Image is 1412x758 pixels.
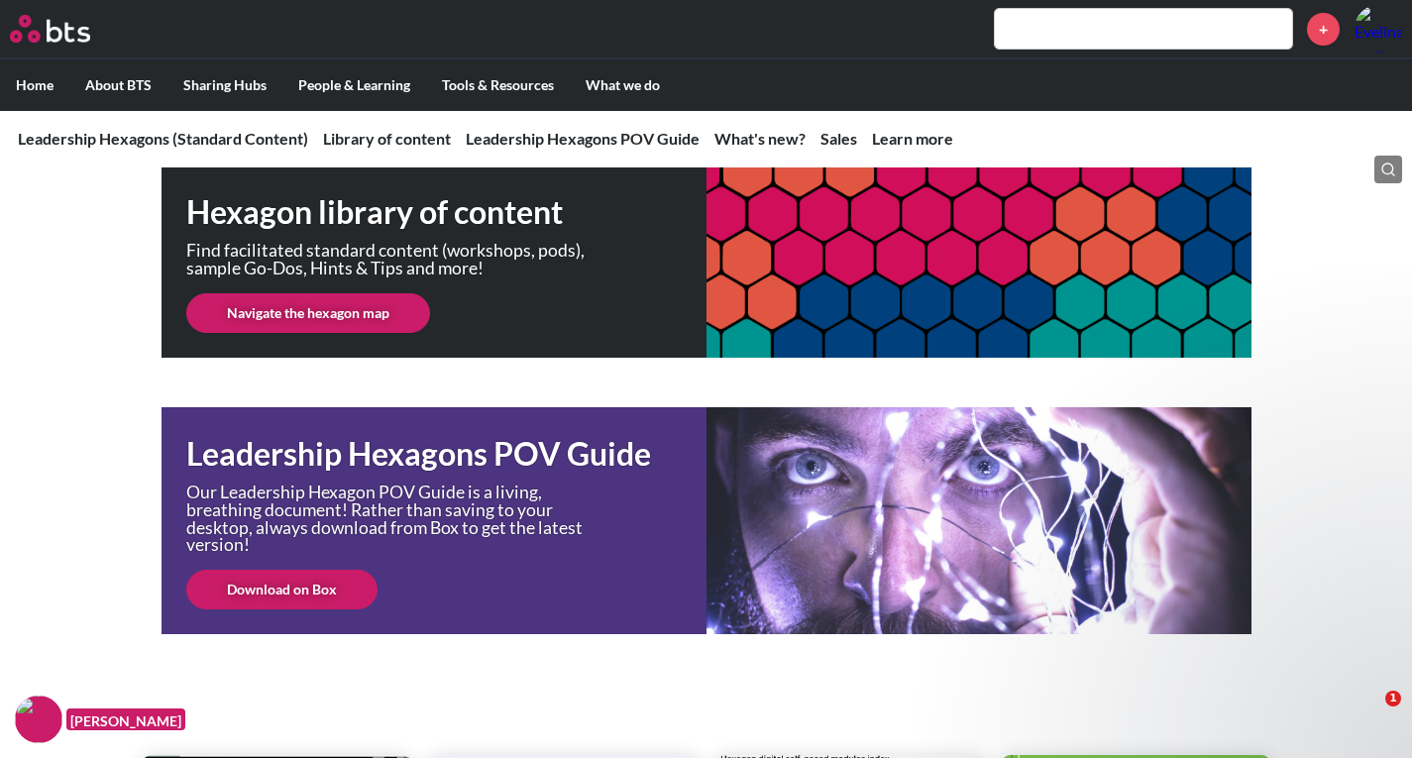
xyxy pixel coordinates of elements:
[167,59,282,111] label: Sharing Hubs
[186,242,602,276] p: Find facilitated standard content (workshops, pods), sample Go-Dos, Hints & Tips and more!
[10,15,127,43] a: Go home
[186,293,430,333] a: Navigate the hexagon map
[15,696,62,743] img: F
[10,15,90,43] img: BTS Logo
[1016,353,1412,704] iframe: Intercom notifications message
[820,129,857,148] a: Sales
[66,708,185,731] figcaption: [PERSON_NAME]
[1345,691,1392,738] iframe: Intercom live chat
[570,59,676,111] label: What we do
[426,59,570,111] label: Tools & Resources
[1355,5,1402,53] a: Profile
[714,129,806,148] a: What's new?
[186,190,706,235] h1: Hexagon library of content
[186,570,378,609] a: Download on Box
[186,432,706,477] h1: Leadership Hexagons POV Guide
[69,59,167,111] label: About BTS
[18,129,308,148] a: Leadership Hexagons (Standard Content)
[1307,13,1340,46] a: +
[466,129,700,148] a: Leadership Hexagons POV Guide
[1355,5,1402,53] img: Evelina Iversen
[872,129,953,148] a: Learn more
[186,484,602,553] p: Our Leadership Hexagon POV Guide is a living, breathing document! Rather than saving to your desk...
[1385,691,1401,706] span: 1
[282,59,426,111] label: People & Learning
[323,129,451,148] a: Library of content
